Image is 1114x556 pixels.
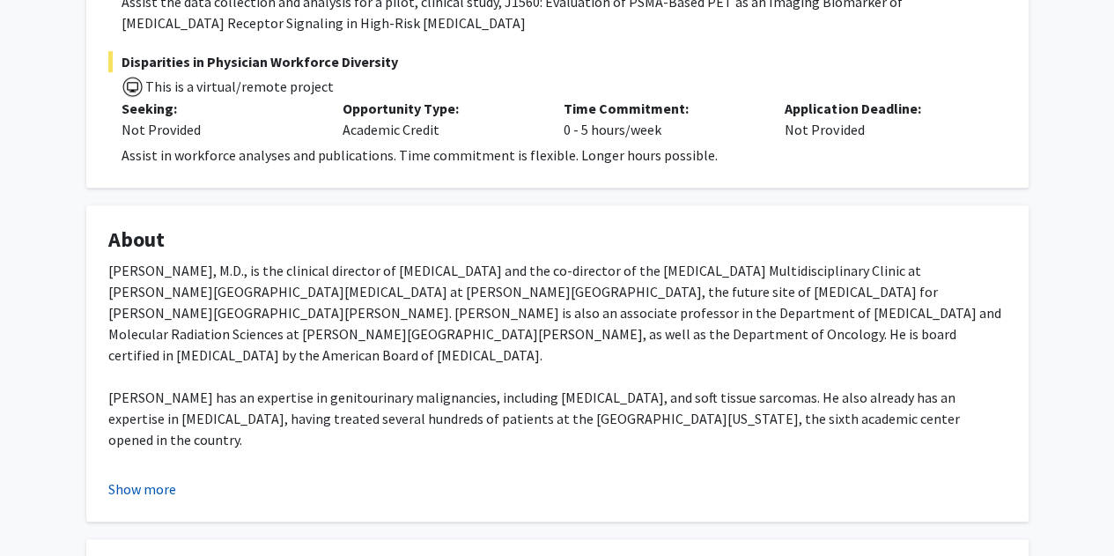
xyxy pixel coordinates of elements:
[329,98,550,140] div: Academic Credit
[550,98,771,140] div: 0 - 5 hours/week
[771,98,992,140] div: Not Provided
[108,227,1007,253] h4: About
[564,98,758,119] p: Time Commitment:
[785,98,979,119] p: Application Deadline:
[144,78,334,95] span: This is a virtual/remote project
[13,477,75,543] iframe: Chat
[108,51,1007,72] span: Disparities in Physician Workforce Diversity
[122,145,1007,166] div: Assist in workforce analyses and publications. Time commitment is flexible. Longer hours possible.
[343,98,537,119] p: Opportunity Type:
[108,478,176,500] button: Show more
[122,98,316,119] p: Seeking:
[122,119,316,140] div: Not Provided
